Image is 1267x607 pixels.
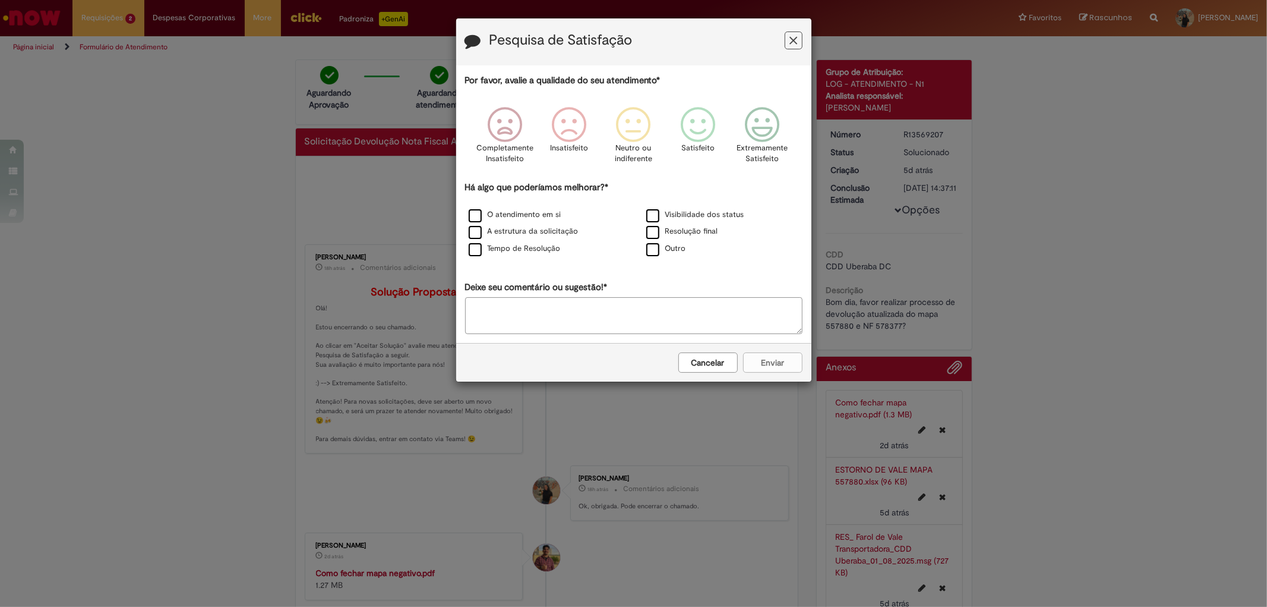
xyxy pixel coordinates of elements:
div: Completamente Insatisfeito [475,98,535,180]
div: Insatisfeito [539,98,599,180]
label: Por favor, avalie a qualidade do seu atendimento* [465,74,661,87]
label: Resolução final [646,226,718,237]
button: Cancelar [678,353,738,373]
label: Outro [646,243,686,254]
label: Visibilidade dos status [646,209,744,221]
label: A estrutura da solicitação [469,226,579,237]
p: Extremamente Satisfeito [737,143,788,165]
div: Há algo que poderíamos melhorar?* [465,181,802,258]
label: Pesquisa de Satisfação [489,33,633,48]
label: Deixe seu comentário ou sugestão!* [465,281,608,294]
label: O atendimento em si [469,209,561,221]
p: Satisfeito [681,143,715,154]
p: Neutro ou indiferente [612,143,655,165]
div: Extremamente Satisfeito [732,98,792,180]
p: Completamente Insatisfeito [476,143,533,165]
div: Satisfeito [668,98,728,180]
p: Insatisfeito [550,143,588,154]
label: Tempo de Resolução [469,243,561,254]
div: Neutro ou indiferente [603,98,663,180]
